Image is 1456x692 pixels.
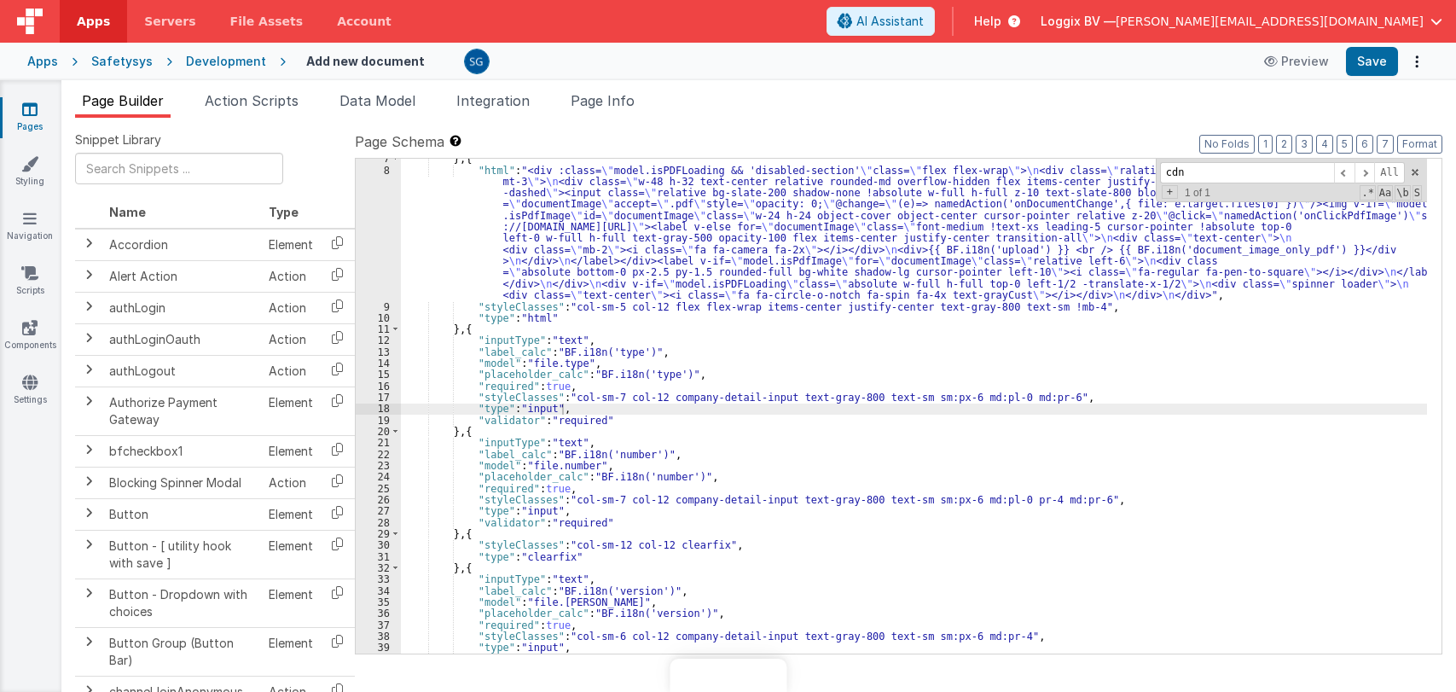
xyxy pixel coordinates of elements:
span: Name [109,205,146,219]
div: Safetysys [91,53,153,70]
td: Element [262,498,320,530]
span: Search In Selection [1412,185,1422,201]
button: 7 [1377,135,1394,154]
td: Element [262,627,320,676]
td: Action [262,467,320,498]
td: Action [262,260,320,292]
td: Button - Dropdown with choices [102,579,262,627]
td: Element [262,435,320,467]
span: 1 of 1 [1178,187,1217,199]
div: 33 [356,573,401,584]
div: 39 [356,642,401,653]
span: Type [269,205,299,219]
div: 17 [356,392,401,403]
div: 38 [356,631,401,642]
div: 30 [356,539,401,550]
td: Element [262,530,320,579]
span: Toggel Replace mode [1162,185,1178,199]
div: Apps [27,53,58,70]
td: Element [262,229,320,261]
div: 12 [356,334,401,346]
div: 14 [356,358,401,369]
div: 19 [356,415,401,426]
button: No Folds [1199,135,1255,154]
div: 23 [356,460,401,471]
div: 7 [356,153,401,164]
td: bfcheckbox1 [102,435,262,467]
span: Page Schema [355,131,444,152]
div: 37 [356,619,401,631]
div: 36 [356,608,401,619]
div: 28 [356,517,401,528]
span: Snippet Library [75,131,161,148]
div: Development [186,53,266,70]
td: authLoginOauth [102,323,262,355]
div: 11 [356,323,401,334]
span: Apps [77,13,110,30]
span: Page Info [571,92,635,109]
td: authLogin [102,292,262,323]
div: 10 [356,312,401,323]
div: 24 [356,471,401,482]
div: 18 [356,403,401,414]
img: 385c22c1e7ebf23f884cbf6fb2c72b80 [465,49,489,73]
div: 25 [356,483,401,494]
button: Loggix BV — [PERSON_NAME][EMAIL_ADDRESS][DOMAIN_NAME] [1041,13,1442,30]
input: Search Snippets ... [75,153,283,184]
span: Help [974,13,1001,30]
h4: Add new document [306,55,425,67]
span: Action Scripts [205,92,299,109]
td: Action [262,292,320,323]
div: 8 [356,165,401,301]
div: 20 [356,426,401,437]
span: Alt-Enter [1374,162,1405,183]
div: 21 [356,437,401,448]
td: Element [262,387,320,435]
button: Save [1346,47,1398,76]
td: Button - [ utility hook with save ] [102,530,262,579]
div: 40 [356,654,401,665]
div: 35 [356,596,401,608]
td: Alert Action [102,260,262,292]
input: Search for [1160,162,1334,183]
span: CaseSensitive Search [1378,185,1393,201]
span: RegExp Search [1360,185,1375,201]
td: Authorize Payment Gateway [102,387,262,435]
button: 5 [1337,135,1353,154]
div: 34 [356,585,401,596]
button: 6 [1356,135,1373,154]
button: 1 [1258,135,1273,154]
div: 31 [356,551,401,562]
span: Data Model [339,92,415,109]
button: 2 [1276,135,1292,154]
td: Action [262,355,320,387]
div: 13 [356,346,401,358]
button: 4 [1316,135,1333,154]
span: Whole Word Search [1395,185,1410,201]
td: Blocking Spinner Modal [102,467,262,498]
div: 22 [356,449,401,460]
td: Accordion [102,229,262,261]
span: Page Builder [82,92,164,109]
td: Button Group (Button Bar) [102,627,262,676]
div: 9 [356,301,401,312]
div: 27 [356,505,401,516]
td: authLogout [102,355,262,387]
td: Action [262,323,320,355]
td: Button [102,498,262,530]
div: 32 [356,562,401,573]
button: Options [1405,49,1429,73]
span: Integration [456,92,530,109]
span: AI Assistant [856,13,924,30]
button: AI Assistant [827,7,935,36]
button: Preview [1254,48,1339,75]
span: Servers [144,13,195,30]
span: [PERSON_NAME][EMAIL_ADDRESS][DOMAIN_NAME] [1116,13,1424,30]
div: 29 [356,528,401,539]
td: Element [262,579,320,627]
button: Format [1397,135,1442,154]
div: 26 [356,494,401,505]
span: File Assets [230,13,304,30]
span: Loggix BV — [1041,13,1116,30]
button: 3 [1296,135,1313,154]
